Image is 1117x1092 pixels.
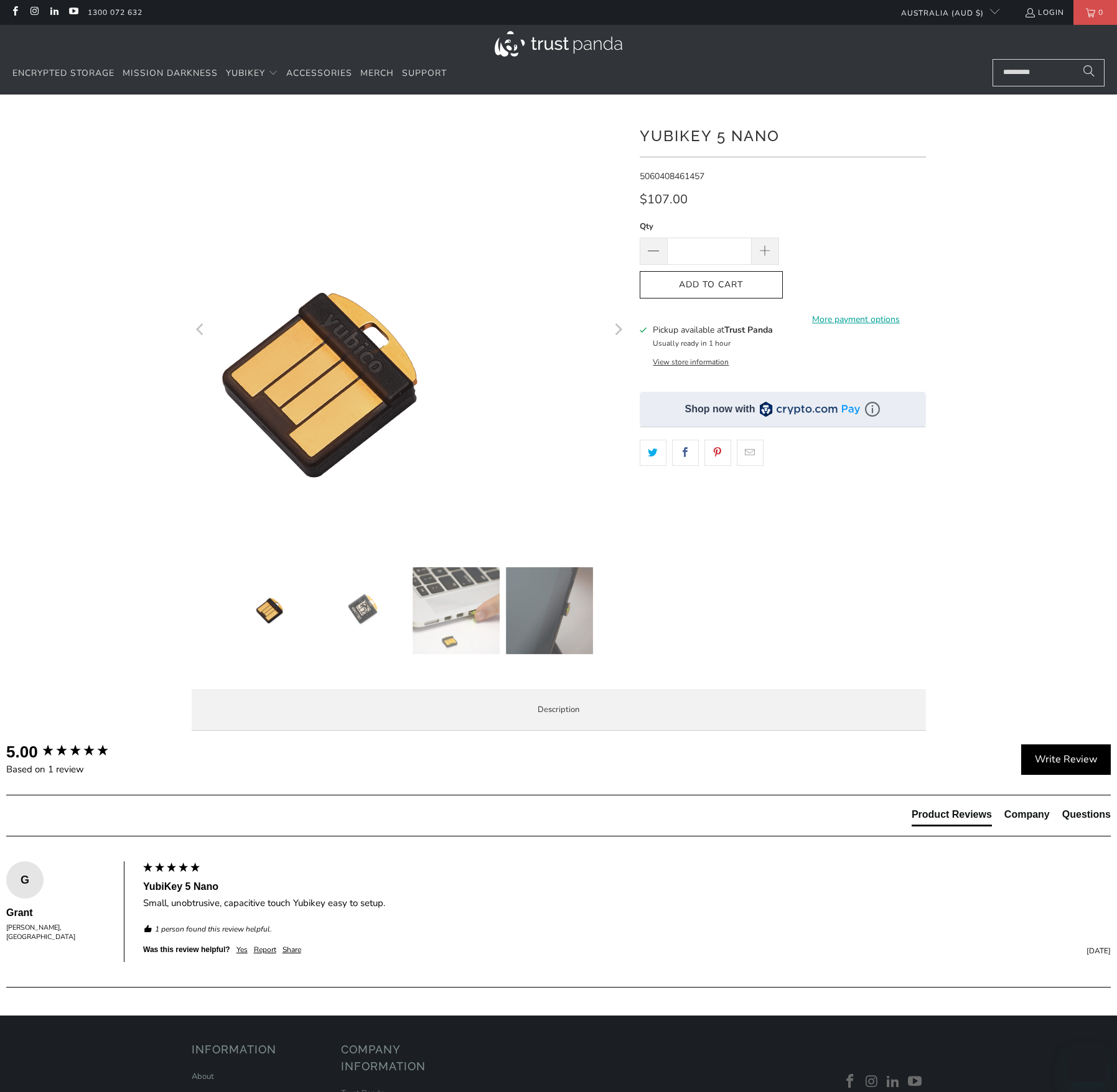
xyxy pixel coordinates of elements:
[254,945,276,955] div: Report
[993,59,1105,86] input: Search...
[653,357,729,367] button: View store information
[1067,1042,1107,1082] iframe: Button to launch messaging window
[155,924,272,935] em: 1 person found this review helpful.
[787,313,926,326] a: More payment options
[307,946,1111,956] div: [DATE]
[640,271,783,299] button: Add to Cart
[12,59,115,88] a: Encrypted Storage
[685,402,755,416] div: Shop now with
[283,945,301,955] div: Share
[737,440,764,466] a: Email this to a friend
[413,567,500,654] img: YubiKey 5 Nano - Trust Panda
[68,7,78,17] a: Trust Panda Australia on YouTube
[724,324,773,336] b: Trust Panda
[608,113,628,548] button: Next
[142,861,201,876] div: 5 star rating
[12,67,115,79] span: Encrypted Storage
[6,923,111,942] div: [PERSON_NAME], [GEOGRAPHIC_DATA]
[1004,808,1050,821] div: Company
[906,1074,925,1090] a: Trust Panda Australia on YouTube
[236,945,248,955] div: Yes
[495,31,622,57] img: Trust Panda Australia
[191,113,211,548] button: Previous
[192,113,627,548] a: YubiKey 5 Nano - Trust Panda
[640,191,688,208] span: $107.00
[360,59,394,88] a: Merch
[226,59,278,88] summary: YubiKey
[123,59,218,88] a: Mission Darkness
[12,59,447,88] nav: Translation missing: en.navigation.header.main_nav
[653,280,770,290] span: Add to Cart
[1024,6,1064,19] a: Login
[1073,59,1105,86] button: Search
[402,59,447,88] a: Support
[912,808,1111,833] div: Reviews Tabs
[41,743,110,760] div: 5.00 star rating
[286,59,352,88] a: Accessories
[672,440,699,466] a: Share this on Facebook
[1062,808,1111,821] div: Questions
[884,1074,903,1090] a: Trust Panda Australia on LinkedIn
[653,323,773,336] h3: Pickup available at
[143,897,1111,910] div: Small, unobtrusive, capacitive touch Yubikey easy to setup.
[192,689,926,731] label: Description
[319,567,406,654] img: YubiKey 5 Nano - Trust Panda
[226,67,265,79] span: YubiKey
[6,763,137,776] div: Based on 1 review
[862,1074,881,1090] a: Trust Panda Australia on Instagram
[143,880,1111,894] div: YubiKey 5 Nano
[29,7,39,17] a: Trust Panda Australia on Instagram
[640,170,704,182] span: 5060408461457
[6,871,44,889] div: G
[226,567,313,654] img: YubiKey 5 Nano - Trust Panda
[286,67,352,79] span: Accessories
[506,567,593,654] img: YubiKey 5 Nano - Trust Panda
[704,440,731,466] a: Share this on Pinterest
[1,67,638,703] img: yubikey-5-nano-153532_5000x.png
[640,440,666,466] a: Share this on Twitter
[49,7,59,17] a: Trust Panda Australia on LinkedIn
[402,67,447,79] span: Support
[6,906,111,920] div: Grant
[6,741,137,763] div: Overall product rating out of 5: 5.00
[912,808,992,821] div: Product Reviews
[1021,744,1111,775] div: Write Review
[841,1074,860,1090] a: Trust Panda Australia on Facebook
[9,7,20,17] a: Trust Panda Australia on Facebook
[143,945,230,955] div: Was this review helpful?
[6,741,38,763] div: 5.00
[88,6,143,19] a: 1300 072 632
[123,67,218,79] span: Mission Darkness
[640,123,926,147] h1: YubiKey 5 Nano
[640,220,779,233] label: Qty
[192,1071,214,1082] a: About
[653,338,731,348] small: Usually ready in 1 hour
[360,67,394,79] span: Merch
